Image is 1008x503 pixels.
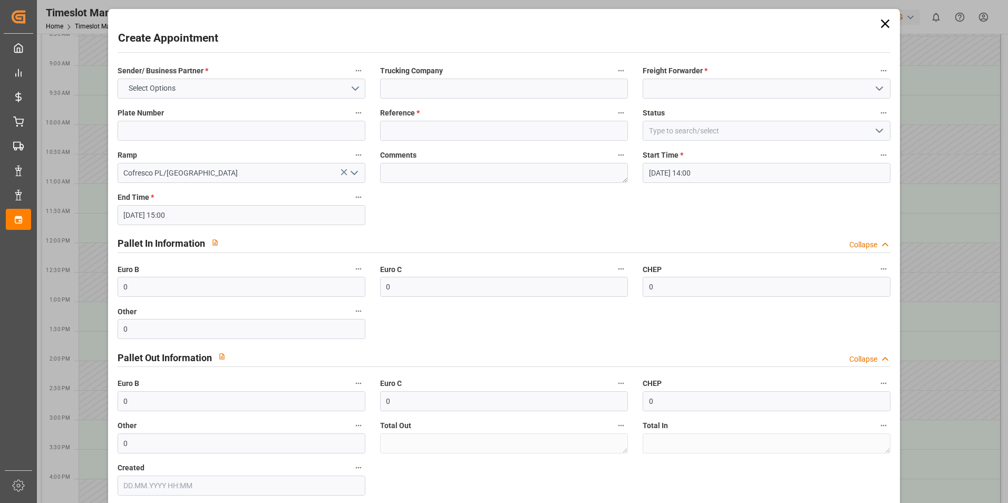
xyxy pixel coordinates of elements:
span: Other [118,420,137,431]
button: View description [205,233,225,253]
button: Euro C [614,376,628,390]
input: DD.MM.YYYY HH:MM [118,205,365,225]
span: Freight Forwarder [643,65,707,76]
span: CHEP [643,378,662,389]
button: Euro C [614,262,628,276]
input: DD.MM.YYYY HH:MM [643,163,890,183]
button: open menu [871,123,887,139]
button: Total In [877,419,890,432]
button: End Time * [352,190,365,204]
button: Status [877,106,890,120]
span: CHEP [643,264,662,275]
button: open menu [871,81,887,97]
h2: Pallet Out Information [118,351,212,365]
button: open menu [118,79,365,99]
button: Other [352,304,365,318]
button: View description [212,346,232,366]
button: Created [352,461,365,475]
span: Euro C [380,264,402,275]
button: CHEP [877,262,890,276]
span: Select Options [123,83,181,94]
button: Euro B [352,262,365,276]
div: Collapse [849,239,877,250]
span: Total Out [380,420,411,431]
span: Euro B [118,378,139,389]
button: Reference * [614,106,628,120]
button: Trucking Company [614,64,628,78]
button: Total Out [614,419,628,432]
input: DD.MM.YYYY HH:MM [118,476,365,496]
button: Euro B [352,376,365,390]
h2: Pallet In Information [118,236,205,250]
div: Collapse [849,354,877,365]
button: Ramp [352,148,365,162]
button: Plate Number [352,106,365,120]
span: Created [118,462,144,473]
span: Comments [380,150,416,161]
button: Freight Forwarder * [877,64,890,78]
span: Reference [380,108,420,119]
input: Type to search/select [643,121,890,141]
button: Comments [614,148,628,162]
button: Other [352,419,365,432]
span: Ramp [118,150,137,161]
span: Trucking Company [380,65,443,76]
span: End Time [118,192,154,203]
span: Sender/ Business Partner [118,65,208,76]
span: Total In [643,420,668,431]
button: open menu [345,165,361,181]
button: CHEP [877,376,890,390]
input: Type to search/select [118,163,365,183]
span: Start Time [643,150,683,161]
button: Start Time * [877,148,890,162]
span: Status [643,108,665,119]
span: Euro B [118,264,139,275]
button: Sender/ Business Partner * [352,64,365,78]
h2: Create Appointment [118,30,218,47]
span: Euro C [380,378,402,389]
span: Plate Number [118,108,164,119]
span: Other [118,306,137,317]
